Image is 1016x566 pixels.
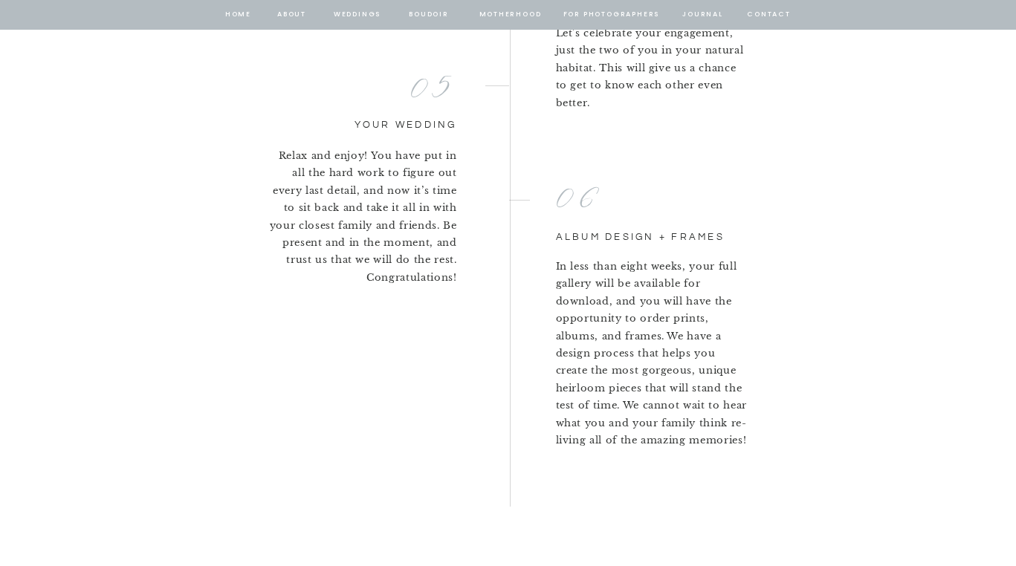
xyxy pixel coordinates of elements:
[556,25,749,97] p: Let's celebrate your engagement, just the two of you in your natural habitat. This will give us a...
[224,8,253,22] a: home
[390,66,457,104] p: 05
[556,176,612,214] p: 06
[563,8,660,22] a: for photographers
[332,8,383,22] a: Weddings
[556,229,733,243] h3: Album Design + Frames
[479,8,541,22] a: Motherhood
[279,117,457,131] h3: YOUR WEDDING
[276,8,308,22] a: about
[264,147,457,261] p: Relax and enjoy! You have put in all the hard work to figure out every last detail, and now it’s ...
[680,8,726,22] a: journal
[745,8,793,22] a: contact
[408,8,450,22] a: BOUDOIR
[556,258,749,439] p: In less than eight weeks, your full gallery will be available for download, and you will have the...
